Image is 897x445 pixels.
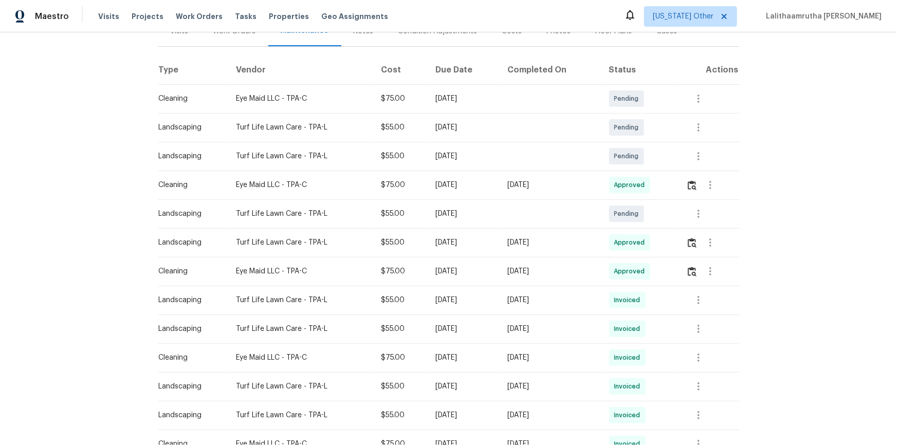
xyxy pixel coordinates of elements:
span: Lalithaamrutha [PERSON_NAME] [762,11,882,22]
div: [DATE] [507,295,593,305]
div: $75.00 [381,266,419,276]
span: Work Orders [176,11,223,22]
button: Review Icon [686,173,698,197]
div: [DATE] [507,353,593,363]
div: Cleaning [159,266,220,276]
div: Landscaping [159,151,220,161]
div: Turf Life Lawn Care - TPA-L [236,209,364,219]
div: Turf Life Lawn Care - TPA-L [236,151,364,161]
div: [DATE] [436,151,491,161]
div: [DATE] [507,266,593,276]
span: Invoiced [614,295,645,305]
div: [DATE] [436,122,491,133]
div: $75.00 [381,353,419,363]
span: Tasks [235,13,257,20]
span: Pending [614,94,643,104]
div: Cleaning [159,94,220,104]
div: Turf Life Lawn Care - TPA-L [236,324,364,334]
div: Eye Maid LLC - TPA-C [236,353,364,363]
span: Approved [614,266,649,276]
div: [DATE] [507,180,593,190]
span: Approved [614,237,649,248]
th: Cost [373,55,427,84]
span: Invoiced [614,410,645,420]
div: [DATE] [436,353,491,363]
th: Due Date [428,55,500,84]
span: Maestro [35,11,69,22]
div: $55.00 [381,237,419,248]
th: Actions [678,55,739,84]
div: Eye Maid LLC - TPA-C [236,180,364,190]
div: [DATE] [436,410,491,420]
span: Invoiced [614,353,645,363]
div: $55.00 [381,381,419,392]
div: [DATE] [507,410,593,420]
div: [DATE] [436,237,491,248]
img: Review Icon [688,267,697,276]
div: [DATE] [507,237,593,248]
th: Status [601,55,678,84]
div: Turf Life Lawn Care - TPA-L [236,410,364,420]
div: Turf Life Lawn Care - TPA-L [236,381,364,392]
div: $55.00 [381,122,419,133]
span: Pending [614,151,643,161]
div: $75.00 [381,94,419,104]
th: Completed On [499,55,601,84]
div: Eye Maid LLC - TPA-C [236,94,364,104]
button: Review Icon [686,259,698,284]
div: Cleaning [159,180,220,190]
div: Eye Maid LLC - TPA-C [236,266,364,276]
img: Review Icon [688,238,697,248]
div: $55.00 [381,151,419,161]
div: Turf Life Lawn Care - TPA-L [236,295,364,305]
div: [DATE] [436,94,491,104]
div: [DATE] [436,209,491,219]
span: Projects [132,11,163,22]
div: [DATE] [507,324,593,334]
div: Landscaping [159,295,220,305]
div: Cleaning [159,353,220,363]
div: $55.00 [381,324,419,334]
span: [US_STATE] Other [653,11,713,22]
div: Landscaping [159,209,220,219]
div: $55.00 [381,410,419,420]
span: Approved [614,180,649,190]
button: Review Icon [686,230,698,255]
div: Landscaping [159,381,220,392]
div: [DATE] [507,381,593,392]
span: Geo Assignments [321,11,388,22]
div: Landscaping [159,324,220,334]
div: [DATE] [436,180,491,190]
span: Pending [614,209,643,219]
div: Landscaping [159,237,220,248]
div: $75.00 [381,180,419,190]
img: Review Icon [688,180,697,190]
div: [DATE] [436,266,491,276]
span: Visits [98,11,119,22]
div: [DATE] [436,324,491,334]
div: Landscaping [159,122,220,133]
div: $55.00 [381,295,419,305]
span: Properties [269,11,309,22]
div: Turf Life Lawn Care - TPA-L [236,237,364,248]
th: Type [158,55,228,84]
div: Turf Life Lawn Care - TPA-L [236,122,364,133]
span: Invoiced [614,324,645,334]
div: $55.00 [381,209,419,219]
div: Landscaping [159,410,220,420]
span: Invoiced [614,381,645,392]
span: Pending [614,122,643,133]
th: Vendor [228,55,373,84]
div: [DATE] [436,295,491,305]
div: [DATE] [436,381,491,392]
